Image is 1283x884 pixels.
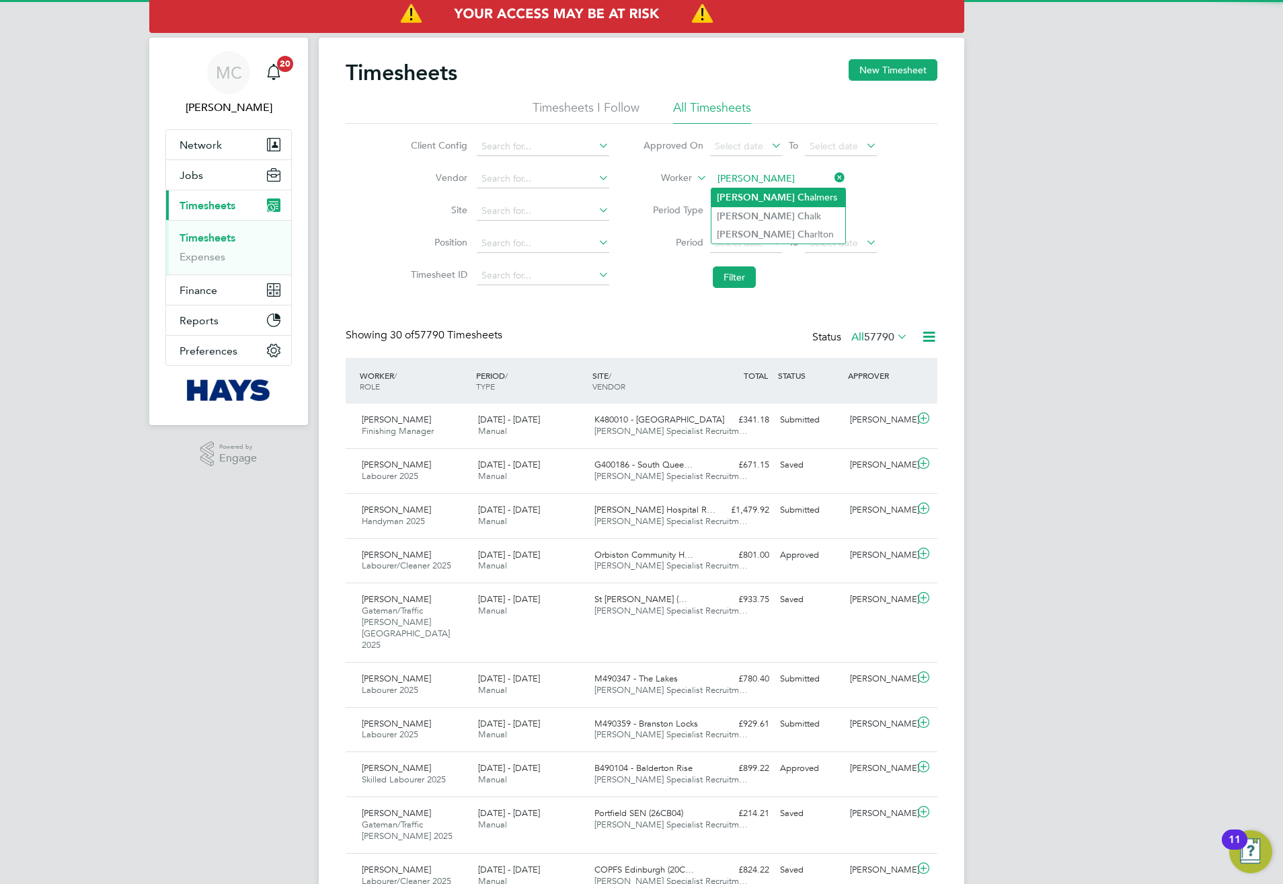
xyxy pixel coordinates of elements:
[407,172,467,184] label: Vendor
[705,454,775,476] div: £671.15
[845,803,915,825] div: [PERSON_NAME]
[594,673,678,684] span: M490347 - The Lakes
[166,130,291,159] button: Network
[705,544,775,566] div: £801.00
[478,470,507,482] span: Manual
[864,330,894,344] span: 57790
[166,336,291,365] button: Preferences
[478,673,540,684] span: [DATE] - [DATE]
[785,137,802,154] span: To
[711,207,845,225] li: alk
[478,819,507,830] span: Manual
[407,139,467,151] label: Client Config
[810,237,858,249] span: Select date
[362,718,431,729] span: [PERSON_NAME]
[717,211,795,222] b: [PERSON_NAME]
[478,605,507,616] span: Manual
[180,169,203,182] span: Jobs
[362,593,431,605] span: [PERSON_NAME]
[798,211,810,222] b: Ch
[478,774,507,785] span: Manual
[166,305,291,335] button: Reports
[851,330,908,344] label: All
[390,328,502,342] span: 57790 Timesheets
[594,504,715,515] span: [PERSON_NAME] Hospital R…
[533,100,639,124] li: Timesheets I Follow
[594,762,693,774] span: B490104 - Balderton Rise
[775,454,845,476] div: Saved
[477,234,609,253] input: Search for...
[356,363,473,398] div: WORKER
[407,204,467,216] label: Site
[594,459,693,470] span: G400186 - South Quee…
[643,139,703,151] label: Approved On
[705,859,775,881] div: £824.22
[478,560,507,571] span: Manual
[713,266,756,288] button: Filter
[478,864,540,875] span: [DATE] - [DATE]
[594,684,748,696] span: [PERSON_NAME] Specialist Recruitm…
[845,409,915,431] div: [PERSON_NAME]
[1229,840,1241,857] div: 11
[362,762,431,774] span: [PERSON_NAME]
[165,51,292,116] a: MC[PERSON_NAME]
[594,807,683,819] span: Portfield SEN (26CB04)
[165,379,292,401] a: Go to home page
[219,441,257,453] span: Powered by
[845,454,915,476] div: [PERSON_NAME]
[362,673,431,684] span: [PERSON_NAME]
[360,381,380,392] span: ROLE
[390,328,414,342] span: 30 of
[775,668,845,690] div: Submitted
[477,170,609,188] input: Search for...
[407,268,467,281] label: Timesheet ID
[478,459,540,470] span: [DATE] - [DATE]
[180,314,219,327] span: Reports
[845,363,915,388] div: APPROVER
[705,409,775,431] div: £341.18
[166,275,291,305] button: Finance
[717,229,795,240] b: [PERSON_NAME]
[200,441,258,467] a: Powered byEngage
[845,668,915,690] div: [PERSON_NAME]
[346,59,457,86] h2: Timesheets
[775,544,845,566] div: Approved
[594,414,724,425] span: K480010 - [GEOGRAPHIC_DATA]
[594,549,693,560] span: Orbiston Community H…
[394,370,397,381] span: /
[476,381,495,392] span: TYPE
[477,266,609,285] input: Search for...
[775,409,845,431] div: Submitted
[478,515,507,527] span: Manual
[362,819,453,842] span: Gateman/Traffic [PERSON_NAME] 2025
[594,515,748,527] span: [PERSON_NAME] Specialist Recruitm…
[407,236,467,248] label: Position
[705,499,775,521] div: £1,479.92
[594,593,687,605] span: St [PERSON_NAME] (…
[260,51,287,94] a: 20
[775,499,845,521] div: Submitted
[362,504,431,515] span: [PERSON_NAME]
[775,758,845,780] div: Approved
[180,199,235,212] span: Timesheets
[810,140,858,152] span: Select date
[478,504,540,515] span: [DATE] - [DATE]
[362,729,418,740] span: Labourer 2025
[744,370,768,381] span: TOTAL
[505,370,508,381] span: /
[187,379,271,401] img: hays-logo-retina.png
[149,38,308,425] nav: Main navigation
[180,250,225,263] a: Expenses
[166,190,291,220] button: Timesheets
[478,425,507,437] span: Manual
[478,807,540,819] span: [DATE] - [DATE]
[845,589,915,611] div: [PERSON_NAME]
[849,59,937,81] button: New Timesheet
[478,549,540,560] span: [DATE] - [DATE]
[775,589,845,611] div: Saved
[478,684,507,696] span: Manual
[594,774,748,785] span: [PERSON_NAME] Specialist Recruitm…
[812,328,910,347] div: Status
[594,729,748,740] span: [PERSON_NAME] Specialist Recruitm…
[589,363,705,398] div: SITE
